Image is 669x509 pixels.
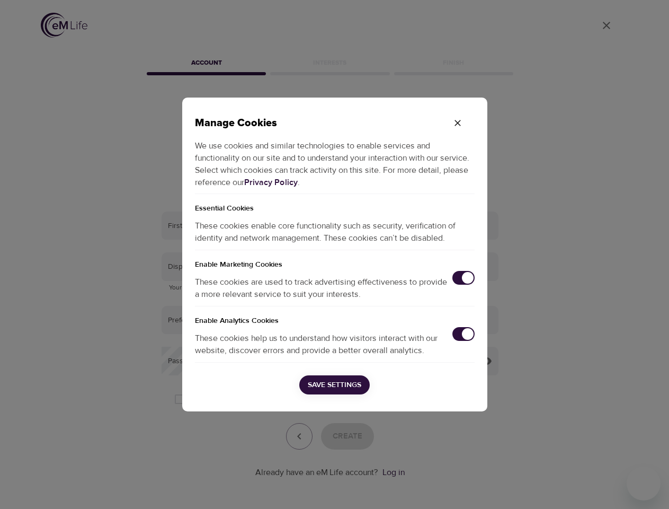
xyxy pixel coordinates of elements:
p: These cookies enable core functionality such as security, verification of identity and network ma... [195,215,475,250]
p: These cookies are used to track advertising effectiveness to provide a more relevant service to s... [195,276,452,301]
h5: Enable Marketing Cookies [195,250,475,271]
p: Essential Cookies [195,194,475,215]
p: These cookies help us to understand how visitors interact with our website, discover errors and p... [195,332,452,357]
span: Save Settings [308,379,361,392]
button: Save Settings [299,375,370,395]
p: Manage Cookies [195,115,441,132]
a: Privacy Policy [244,177,298,188]
p: We use cookies and similar technologies to enable services and functionality on our site and to u... [195,132,475,194]
h5: Enable Analytics Cookies [195,306,475,327]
